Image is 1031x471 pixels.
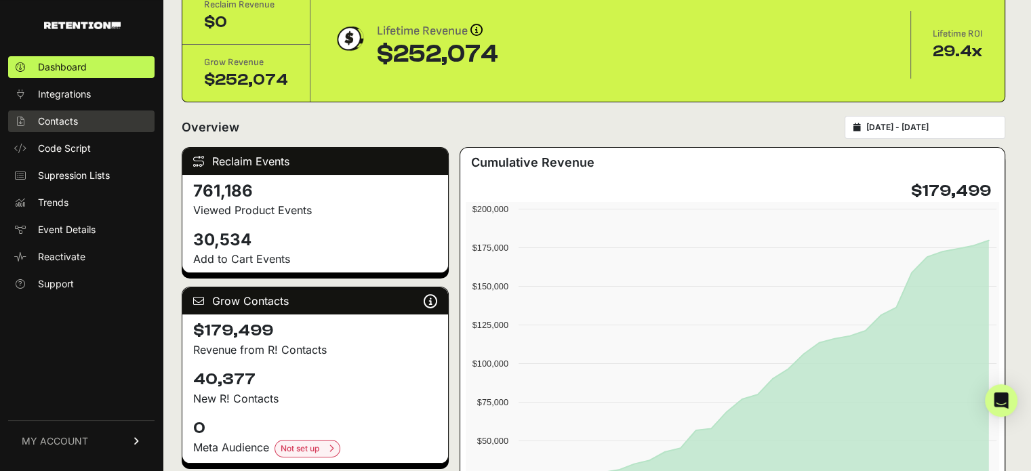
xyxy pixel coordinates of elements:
[38,196,68,209] span: Trends
[204,56,288,69] div: Grow Revenue
[193,369,437,390] h4: 40,377
[471,153,594,172] h3: Cumulative Revenue
[38,87,91,101] span: Integrations
[193,251,437,267] p: Add to Cart Events
[182,148,448,175] div: Reclaim Events
[204,12,288,33] div: $0
[193,180,437,202] h4: 761,186
[38,277,74,291] span: Support
[38,223,96,237] span: Event Details
[477,436,508,446] text: $50,000
[8,110,155,132] a: Contacts
[38,115,78,128] span: Contacts
[8,165,155,186] a: Supression Lists
[193,229,437,251] h4: 30,534
[472,204,508,214] text: $200,000
[472,320,508,330] text: $125,000
[985,384,1017,417] div: Open Intercom Messenger
[332,22,366,56] img: dollar-coin-05c43ed7efb7bc0c12610022525b4bbbb207c7efeef5aecc26f025e68dcafac9.png
[8,420,155,462] a: MY ACCOUNT
[8,246,155,268] a: Reactivate
[38,250,85,264] span: Reactivate
[472,359,508,369] text: $100,000
[8,138,155,159] a: Code Script
[933,27,983,41] div: Lifetime ROI
[193,390,437,407] p: New R! Contacts
[193,342,437,358] p: Revenue from R! Contacts
[44,22,121,29] img: Retention.com
[472,243,508,253] text: $175,000
[22,434,88,448] span: MY ACCOUNT
[193,417,437,439] h4: 0
[8,192,155,213] a: Trends
[193,202,437,218] p: Viewed Product Events
[38,142,91,155] span: Code Script
[193,439,437,457] div: Meta Audience
[38,60,87,74] span: Dashboard
[204,69,288,91] div: $252,074
[477,397,508,407] text: $75,000
[933,41,983,62] div: 29.4x
[8,219,155,241] a: Event Details
[182,287,448,314] div: Grow Contacts
[182,118,239,137] h2: Overview
[377,22,498,41] div: Lifetime Revenue
[8,56,155,78] a: Dashboard
[38,169,110,182] span: Supression Lists
[193,320,437,342] h4: $179,499
[8,83,155,105] a: Integrations
[911,180,991,202] h4: $179,499
[472,281,508,291] text: $150,000
[377,41,498,68] div: $252,074
[8,273,155,295] a: Support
